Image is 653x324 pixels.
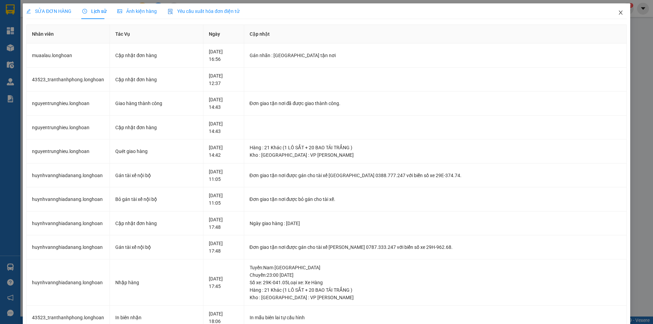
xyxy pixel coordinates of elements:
[115,220,198,227] div: Cập nhật đơn hàng
[117,9,122,14] span: picture
[168,9,173,14] img: icon
[250,52,621,59] div: Gán nhãn : [GEOGRAPHIC_DATA] tận nơi
[618,10,623,15] span: close
[115,172,198,179] div: Gán tài xế nội bộ
[27,211,110,236] td: huynhvannghiadanang.longhoan
[82,9,87,14] span: clock-circle
[26,8,71,14] span: SỬA ĐƠN HÀNG
[209,120,238,135] div: [DATE] 14:43
[250,243,621,251] div: Đơn giao tận nơi được gán cho tài xế [PERSON_NAME] 0787.333.247 với biển số xe 29H-962.68.
[27,25,110,44] th: Nhân viên
[209,275,238,290] div: [DATE] 17:45
[110,25,203,44] th: Tác Vụ
[27,68,110,92] td: 43523_tranthanhphong.longhoan
[27,164,110,188] td: huynhvannghiadanang.longhoan
[209,144,238,159] div: [DATE] 14:42
[27,187,110,211] td: huynhvannghiadanang.longhoan
[168,8,239,14] span: Yêu cầu xuất hóa đơn điện tử
[115,279,198,286] div: Nhập hàng
[27,139,110,164] td: nguyentrunghieu.longhoan
[250,220,621,227] div: Ngày giao hàng : [DATE]
[209,216,238,231] div: [DATE] 17:48
[209,48,238,63] div: [DATE] 16:56
[250,100,621,107] div: Đơn giao tận nơi đã được giao thành công.
[209,72,238,87] div: [DATE] 12:37
[27,91,110,116] td: nguyentrunghieu.longhoan
[115,195,198,203] div: Bỏ gán tài xế nội bộ
[209,168,238,183] div: [DATE] 11:05
[115,52,198,59] div: Cập nhật đơn hàng
[27,116,110,140] td: nguyentrunghieu.longhoan
[115,76,198,83] div: Cập nhật đơn hàng
[115,124,198,131] div: Cập nhật đơn hàng
[203,25,244,44] th: Ngày
[115,243,198,251] div: Gán tài xế nội bộ
[209,96,238,111] div: [DATE] 14:43
[115,314,198,321] div: In biên nhận
[250,151,621,159] div: Kho : [GEOGRAPHIC_DATA] : VP [PERSON_NAME]
[209,192,238,207] div: [DATE] 11:05
[27,259,110,306] td: huynhvannghiadanang.longhoan
[250,144,621,151] div: Hàng : 21 Khác (1 LÔ SẮT + 20 BAO TẢI TRẮNG )
[611,3,630,22] button: Close
[250,172,621,179] div: Đơn giao tận nơi được gán cho tài xế [GEOGRAPHIC_DATA] 0388.777.247 với biển số xe 29E-374.74.
[250,195,621,203] div: Đơn giao tận nơi được bỏ gán cho tài xế.
[117,8,157,14] span: Ảnh kiện hàng
[250,264,621,286] div: Tuyến : Nam [GEOGRAPHIC_DATA] Chuyến: 23:00 [DATE] Số xe: 29K-041.05 Loại xe: Xe Hàng
[27,235,110,259] td: huynhvannghiadanang.longhoan
[27,44,110,68] td: muaalau.longhoan
[250,294,621,301] div: Kho : [GEOGRAPHIC_DATA] : VP [PERSON_NAME]
[26,9,31,14] span: edit
[82,8,106,14] span: Lịch sử
[250,314,621,321] div: In mẫu biên lai tự cấu hình
[115,148,198,155] div: Quét giao hàng
[250,286,621,294] div: Hàng : 21 Khác (1 LÔ SẮT + 20 BAO TẢI TRẮNG )
[115,100,198,107] div: Giao hàng thành công
[244,25,627,44] th: Cập nhật
[209,240,238,255] div: [DATE] 17:48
